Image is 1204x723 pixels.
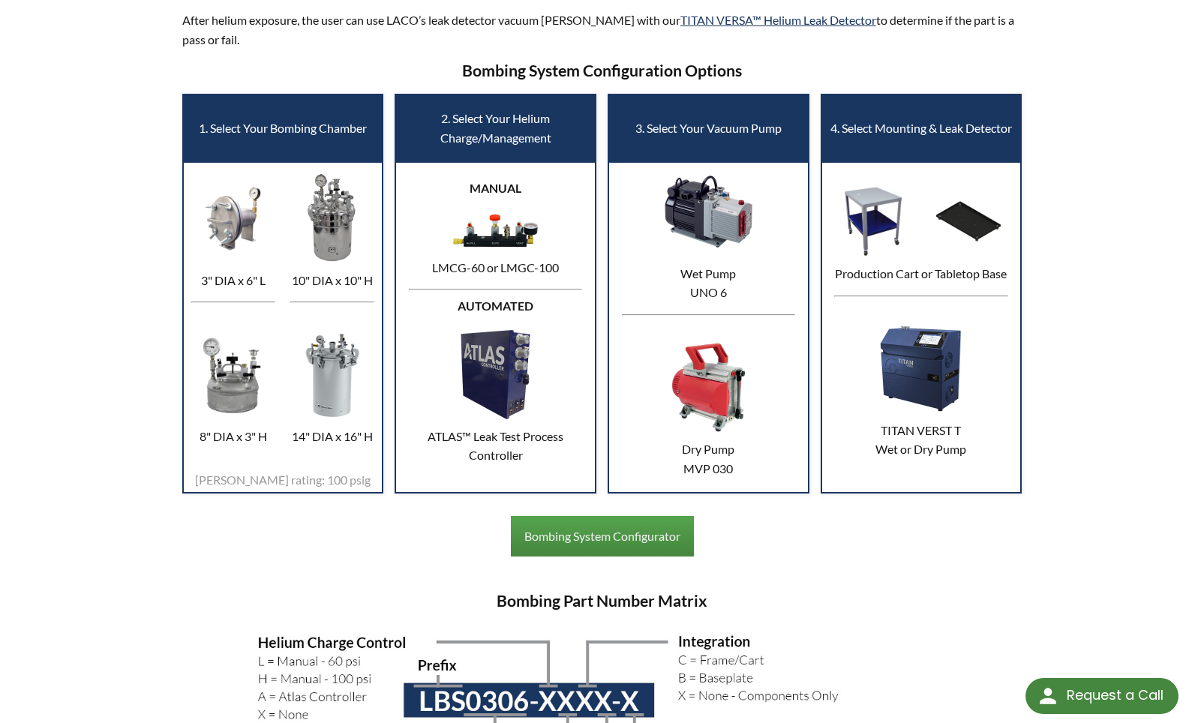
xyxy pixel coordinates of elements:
[287,328,378,422] img: 14" x 19" Bombing Chamber
[188,427,279,446] p: 8" DIA x 3" H
[188,172,279,265] img: 3" x 8" Bombing Chamber
[874,322,968,415] img: TITAN VERSA T
[511,516,694,556] a: Bombing System Configurator
[400,427,591,465] p: ATLAS™ Leak Test Process Controller
[1025,678,1178,714] div: Request a Call
[287,271,378,290] p: 10" DIA x 10" H
[188,328,279,422] img: 8" x 3" Bombing Chamber
[662,340,755,434] img: MVP 030 Vacuum Pump
[449,328,542,421] img: Automated Charge Management
[1067,678,1163,712] div: Request a Call
[826,264,1017,283] p: Production Cart or Tabletop Base
[182,61,1022,82] h3: Bombing System Configuration Options
[470,181,521,195] strong: MANUAL
[287,427,378,446] p: 14" DIA x 16" H
[821,94,1022,162] td: 4. Select Mounting & Leak Detector
[662,165,755,259] img: UNO 6 Vacuum Pump
[395,94,596,162] td: 2. Select Your Helium Charge/Management
[613,439,804,478] p: Dry Pump MVP 030
[458,298,533,313] strong: AUTOMATED
[836,184,911,259] img: Production Cart
[188,271,279,290] p: 3" DIA x 6" L
[1036,684,1060,708] img: round button
[449,209,542,253] img: Manual Charge Management
[182,591,1022,612] h3: Bombing Part Number Matrix
[931,184,1006,259] img: Tabletop Base
[195,472,371,487] span: [PERSON_NAME] rating: 100 psig
[826,421,1017,459] p: TITAN VERST T Wet or Dry Pump
[613,264,804,302] p: Wet Pump UNO 6
[183,94,383,162] td: 1. Select Your Bombing Chamber
[400,258,591,277] p: LMCG-60 or LMGC-100
[680,13,876,27] a: TITAN VERSA™ Helium Leak Detector
[287,172,378,265] img: 10" x 10" Bombing Chamber
[608,94,809,162] td: 3. Select Your Vacuum Pump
